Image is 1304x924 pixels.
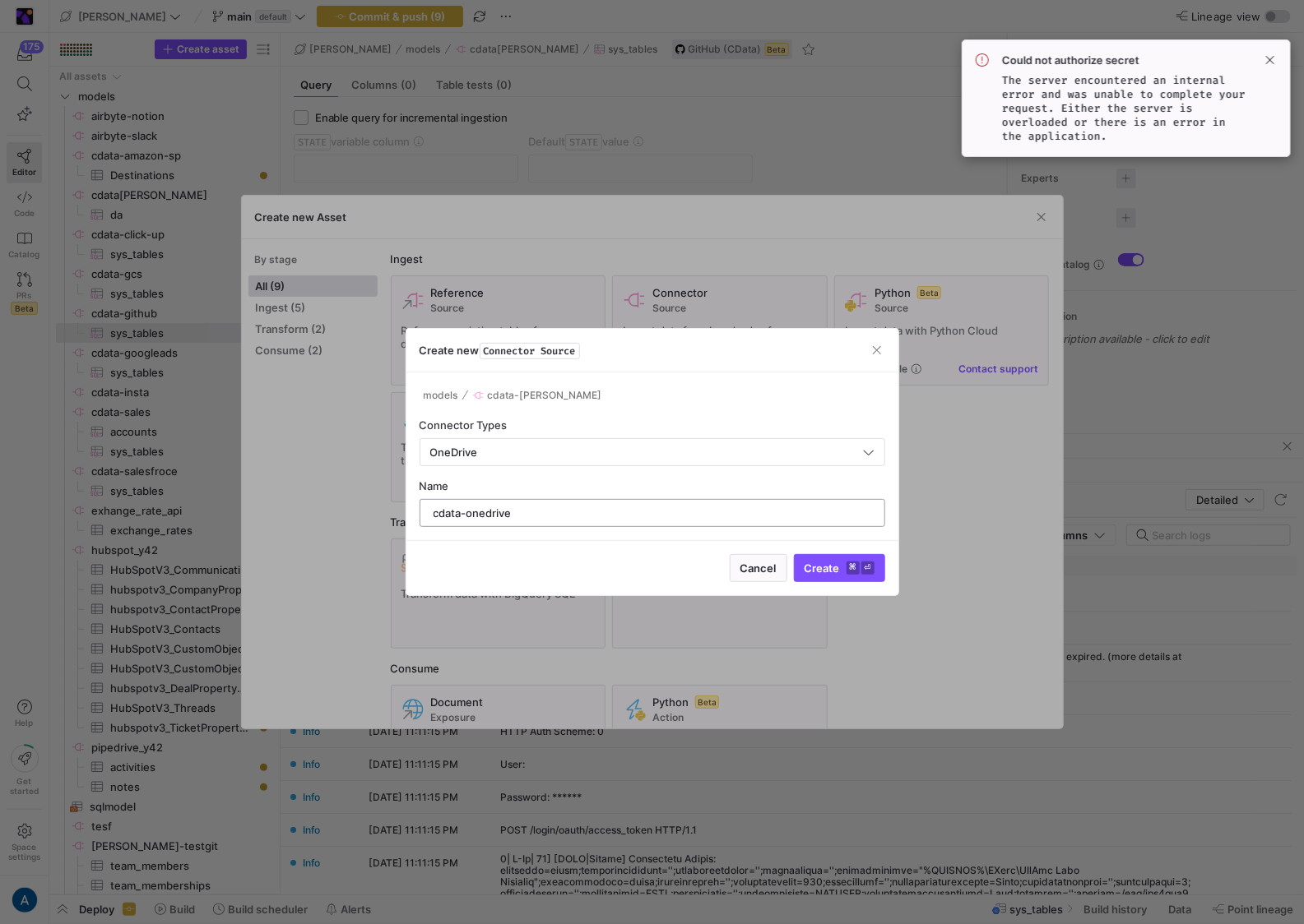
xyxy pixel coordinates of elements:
[430,446,860,459] input: Select connector type
[424,390,458,401] span: models
[861,561,875,575] kbd: ⏎
[1002,53,1251,67] span: Could not authorize secret
[420,344,580,357] h3: Create new
[487,390,601,401] span: cdata-[PERSON_NAME]
[730,554,787,582] button: Cancel
[740,561,777,575] span: Cancel
[1002,73,1246,143] code: The server encountered an internal error and was unable to complete your request. Either the serv...
[420,479,449,492] span: Name
[468,386,606,405] button: cdata-[PERSON_NAME]
[420,418,885,432] div: Connector Types
[794,554,885,582] button: Create⌘⏎
[420,386,462,405] button: models
[847,561,860,575] kbd: ⌘
[480,343,580,359] span: Connector Source
[805,561,875,575] span: Create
